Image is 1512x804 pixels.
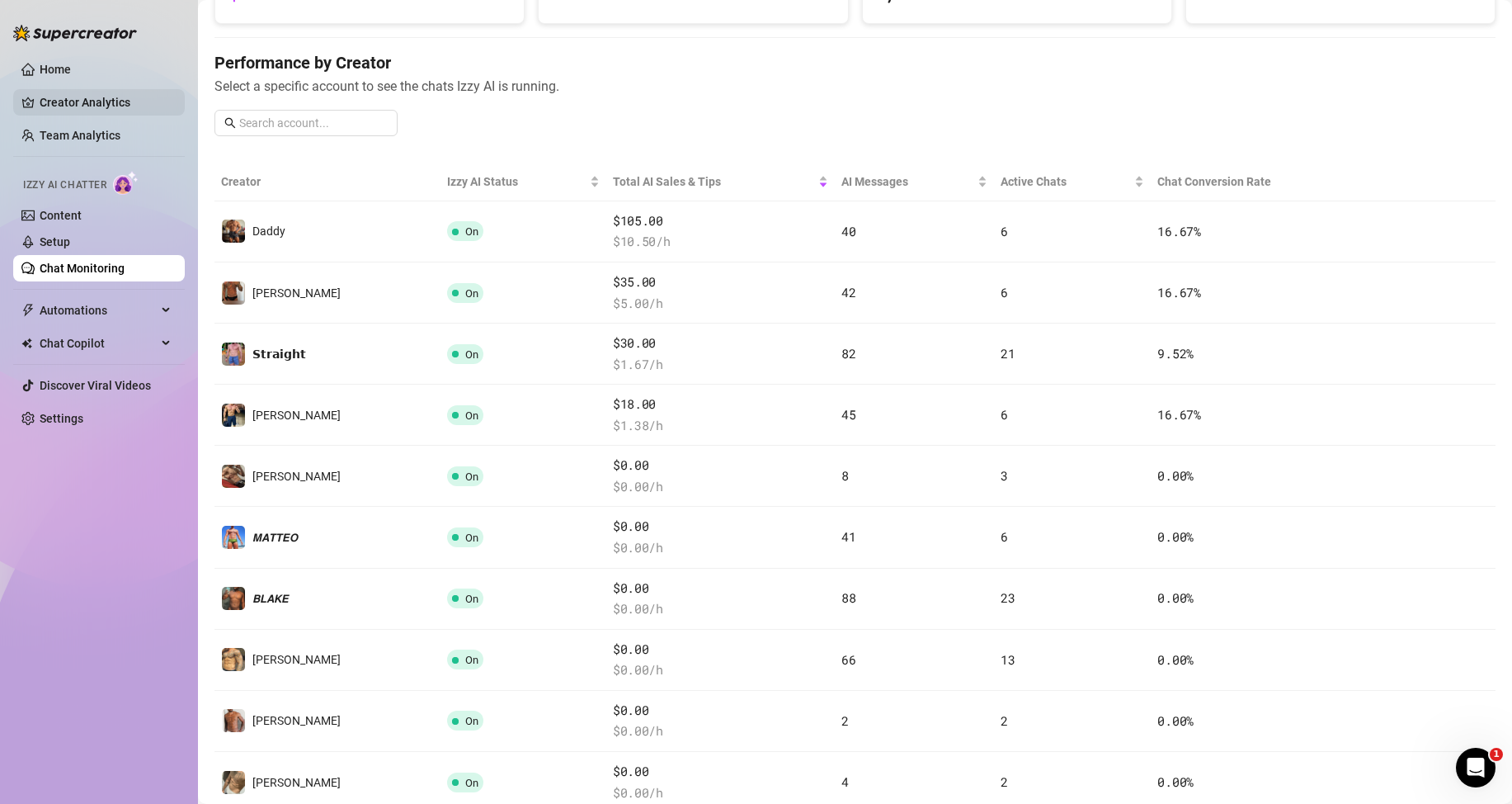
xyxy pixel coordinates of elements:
span: $105.00 [613,211,828,231]
span: On [465,777,478,789]
th: Active Chats [994,163,1152,201]
span: [PERSON_NAME] [252,653,341,666]
span: $35.00 [613,272,828,292]
span: [PERSON_NAME] [252,286,341,300]
h4: Performance by Creator [214,51,1496,74]
a: Home [40,63,71,76]
span: $0.00 [613,517,828,537]
span: [PERSON_NAME] [252,776,341,789]
span: 40 [841,223,855,239]
span: $0.00 [613,640,828,660]
span: $ 0.00 /h [613,783,828,803]
span: On [465,348,478,361]
img: 𝘽𝙇𝘼𝙆𝙀 [222,587,245,610]
span: Chat Copilot [40,330,157,357]
a: Settings [40,412,83,425]
span: 21 [1001,345,1015,362]
span: 0.00 % [1157,712,1194,729]
span: 88 [841,589,855,606]
span: Daddy [252,225,285,238]
span: 𝗦𝘁𝗿𝗮𝗶𝗴𝗵𝘁 [252,348,306,361]
img: Paul [222,404,245,427]
span: 16.67 % [1157,406,1200,423]
span: $0.00 [613,579,828,598]
span: 45 [841,406,855,423]
span: $0.00 [613,701,828,721]
span: $30.00 [613,333,828,353]
span: On [465,532,478,544]
input: Search account... [239,114,388,132]
span: [PERSON_NAME] [252,714,341,727]
span: Select a specific account to see the chats Izzy AI is running. [214,76,1496,97]
img: 𝗦𝘁𝗿𝗮𝗶𝗴𝗵𝘁 [222,343,245,366]
span: 0.00 % [1157,528,1194,545]
span: AI Messages [841,173,973,191]
span: 6 [1001,223,1008,239]
span: 0.00 % [1157,651,1194,668]
span: $ 5.00 /h [613,294,828,314]
span: 𝙈𝘼𝙏𝙏𝙀𝙊 [252,531,298,544]
span: 1 [1490,748,1503,761]
span: $0.00 [613,762,828,782]
th: Creator [214,163,440,201]
span: Automations [40,297,157,324]
img: Daddy [222,220,245,243]
span: 2 [841,712,849,729]
a: Team Analytics [40,129,120,142]
span: 4 [841,773,849,790]
span: $ 1.38 /h [613,416,828,436]
span: $ 10.50 /h [613,232,828,252]
span: 2 [1001,773,1008,790]
span: thunderbolt [21,304,35,317]
span: 16.67 % [1157,284,1200,300]
span: 𝘽𝙇𝘼𝙆𝙀 [252,592,289,605]
span: 9.52 % [1157,345,1194,362]
img: 𝙈𝘼𝙏𝙏𝙀𝙊 [222,526,245,549]
span: 66 [841,651,855,668]
span: $ 0.00 /h [613,660,828,680]
span: Izzy AI Status [447,173,586,191]
span: $ 0.00 /h [613,477,828,497]
span: 0.00 % [1157,467,1194,484]
img: AI Chatter [113,171,139,195]
span: $ 1.67 /h [613,355,828,375]
span: Total AI Sales & Tips [613,173,815,191]
span: [PERSON_NAME] [252,409,341,422]
span: On [465,715,478,727]
img: Dylan [222,465,245,488]
span: 13 [1001,651,1015,668]
a: Content [40,209,82,222]
img: 𝙅𝙊𝙀 [222,648,245,671]
img: Chat Copilot [21,338,32,349]
span: On [465,287,478,300]
span: 41 [841,528,855,545]
span: Izzy AI Chatter [23,177,106,193]
span: 16.67 % [1157,223,1200,239]
span: 0.00 % [1157,589,1194,606]
iframe: Intercom live chat [1456,748,1496,787]
span: On [465,593,478,605]
span: On [465,654,478,666]
th: Total AI Sales & Tips [606,163,835,201]
th: Chat Conversion Rate [1151,163,1367,201]
span: $ 0.00 /h [613,538,828,558]
span: On [465,409,478,422]
span: On [465,471,478,483]
span: 0.00 % [1157,773,1194,790]
span: search [224,117,236,129]
span: 6 [1001,406,1008,423]
span: Active Chats [1001,173,1132,191]
img: logo-BBDzfeDw.svg [13,25,137,41]
span: $ 0.00 /h [613,599,828,619]
img: Thomas [222,771,245,794]
span: On [465,225,478,238]
img: Anthony [222,281,245,305]
span: $ 0.00 /h [613,721,828,741]
span: 42 [841,284,855,300]
span: 6 [1001,284,1008,300]
span: 23 [1001,589,1015,606]
a: Chat Monitoring [40,262,125,275]
th: AI Messages [835,163,993,201]
img: Nathan [222,709,245,732]
span: [PERSON_NAME] [252,470,341,483]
